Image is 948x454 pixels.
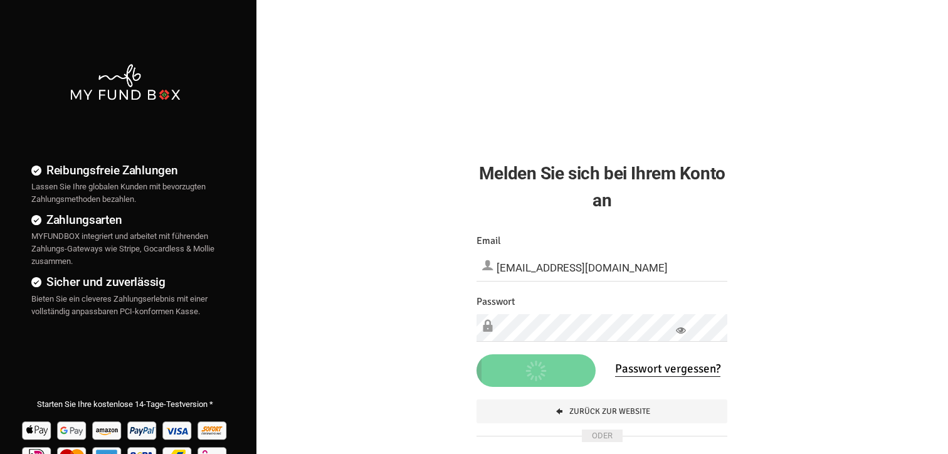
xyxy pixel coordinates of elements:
img: Google Pay [56,417,89,443]
img: Paypal [126,417,159,443]
img: Amazon [91,417,124,443]
span: MYFUNDBOX integriert und arbeitet mit führenden Zahlungs-Gateways wie Stripe, Gocardless & Mollie... [31,231,214,266]
span: ODER [582,430,623,442]
h4: Sicher und zuverlässig [31,273,219,291]
img: Visa [161,417,194,443]
a: Passwort vergessen? [615,361,720,377]
img: mfbwhite.png [69,63,181,102]
span: Lassen Sie Ihre globalen Kunden mit bevorzugten Zahlungsmethoden bezahlen. [31,182,206,204]
a: Zurück zur Website [477,399,727,423]
img: Sofort Pay [196,417,229,443]
h2: Melden Sie sich bei Ihrem Konto an [477,160,727,214]
h4: Reibungsfreie Zahlungen [31,161,219,179]
h4: Zahlungsarten [31,211,219,229]
span: Bieten Sie ein cleveres Zahlungserlebnis mit einer vollständig anpassbaren PCI-konformen Kasse. [31,294,208,316]
label: Passwort [477,294,515,310]
img: Apple Pay [21,417,54,443]
input: Email [477,254,727,282]
label: Email [477,233,501,249]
